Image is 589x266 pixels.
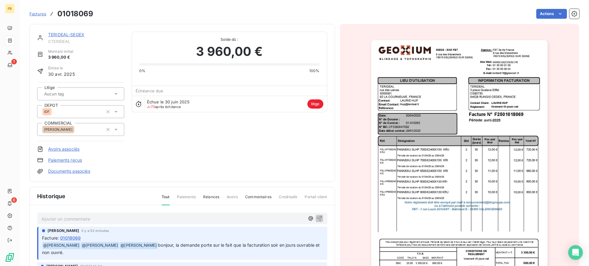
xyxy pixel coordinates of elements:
[48,54,73,60] span: 3 960,00 €
[307,99,323,109] span: litige
[227,194,238,205] span: Avoirs
[5,4,15,13] div: FB
[60,235,81,241] span: 01018069
[48,49,73,54] span: Montant initial
[11,59,17,64] span: 1
[82,229,109,233] span: il y a 52 minutes
[5,253,15,262] img: Logo LeanPay
[177,194,196,205] span: Paiements
[162,194,170,205] span: Tout
[48,157,82,163] a: Paiements reçus
[44,91,80,97] input: Aucun tag
[29,11,46,17] a: Factures
[44,110,50,114] span: IDF
[48,65,75,71] span: Émise le
[309,68,320,74] span: 100%
[48,146,79,152] a: Avoirs associés
[139,68,145,74] span: 0%
[44,128,72,131] span: [PERSON_NAME]
[48,168,90,174] a: Documents associés
[48,71,75,77] span: 30 avr. 2025
[48,32,84,37] a: TERIDEAL-SEGEX
[136,88,164,93] span: Échéance due
[120,242,158,249] span: @ [PERSON_NAME]
[48,228,79,233] span: [PERSON_NAME]
[147,105,155,109] span: J+73
[11,197,17,203] span: 6
[42,235,59,241] span: Facture :
[568,245,583,260] div: Open Intercom Messenger
[203,194,219,205] span: Relances
[245,194,271,205] span: Commentaires
[81,242,119,249] span: @ [PERSON_NAME]
[196,42,263,61] span: 3 960,00 €
[139,37,320,42] span: Solde dû :
[279,194,298,205] span: Creditsafe
[305,194,327,205] span: Portail client
[42,242,321,255] span: bonjour, la demande porte sur le fait que la facturation soir en jours ouvrable et non ouvré.
[42,242,80,249] span: @ [PERSON_NAME]
[29,11,46,16] span: Factures
[536,9,567,19] button: Actions
[147,99,190,104] span: Échue le 30 juin 2025
[37,192,66,200] span: Historique
[57,8,93,19] h3: 01018069
[147,105,181,109] span: après échéance
[48,39,124,44] span: CTERIDEAL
